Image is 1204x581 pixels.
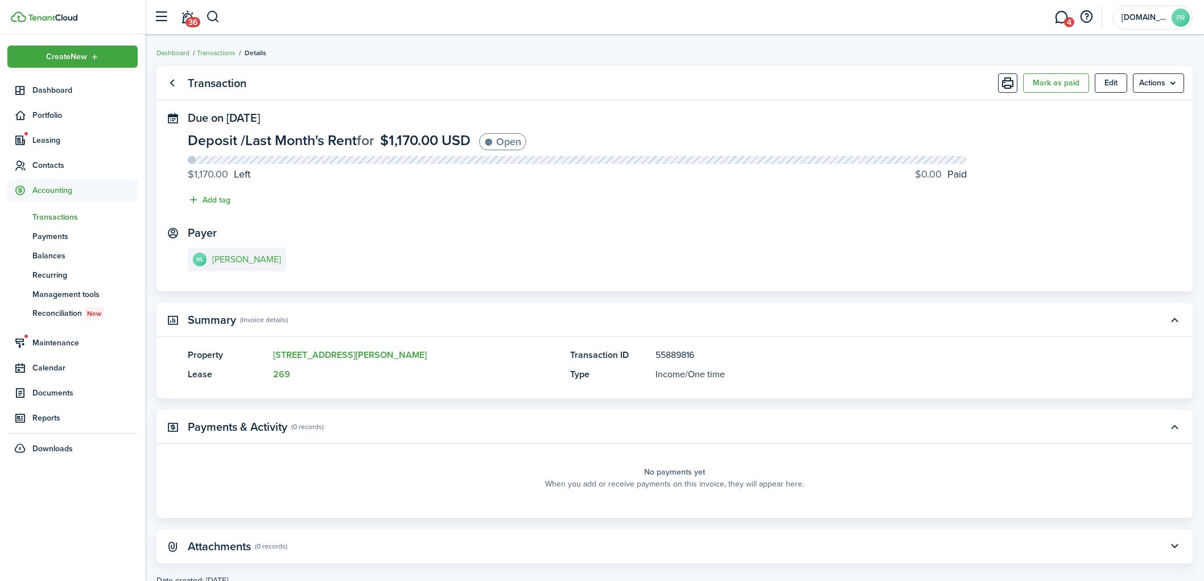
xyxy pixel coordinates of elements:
progress-caption-label: Paid [915,167,967,182]
button: Print [998,73,1017,93]
span: Balances [32,250,138,262]
a: Recurring [7,265,138,285]
span: Maintenance [32,337,138,349]
panel-main-placeholder-description: When you add or receive payments on this invoice, they will appear here. [545,478,804,490]
a: Payments [7,226,138,246]
a: Transactions [197,48,236,58]
span: for [357,130,374,151]
span: Recurring [32,269,138,281]
img: TenantCloud [11,11,26,22]
progress-caption-label: Left [188,167,250,182]
e-details-info-title: [PERSON_NAME] [212,254,281,265]
span: $1,170.00 USD [380,130,471,151]
a: Transactions [7,207,138,226]
panel-main-title: Attachments [188,540,251,553]
panel-main-subtitle: (0 records) [255,541,287,551]
span: Transactions [32,211,138,223]
panel-main-title: Transaction [188,77,246,90]
panel-main-title: Payments & Activity [188,421,287,434]
panel-main-description: 55889816 [655,348,1127,362]
button: Add tag [188,193,230,207]
a: Dashboard [7,79,138,101]
span: New [87,308,101,319]
span: 4 [1064,17,1074,27]
panel-main-body: Toggle accordion [156,348,1193,398]
span: Create New [46,53,87,61]
panel-main-subtitle: (0 records) [291,422,324,432]
panel-main-placeholder-title: No payments yet [644,466,705,478]
a: 269 [273,368,290,381]
a: Notifications [176,3,198,32]
span: Phila.House Real Estate [1121,14,1167,22]
span: Reports [32,412,138,424]
panel-main-subtitle: (Invoice details) [240,315,288,325]
span: Documents [32,387,138,399]
span: Details [245,48,266,58]
button: Mark as paid [1023,73,1089,93]
span: One time [688,368,725,381]
a: ReconciliationNew [7,304,138,323]
span: Leasing [32,134,138,146]
span: Dashboard [32,84,138,96]
span: Contacts [32,159,138,171]
panel-main-title: Payer [188,226,217,240]
a: [STREET_ADDRESS][PERSON_NAME] [273,348,427,361]
panel-main-title: Type [570,368,650,381]
progress-caption-label-value: $1,170.00 [188,167,228,182]
a: Dashboard [156,48,189,58]
span: 36 [185,17,200,27]
span: Income [655,368,685,381]
span: Downloads [32,443,73,455]
span: Management tools [32,289,138,300]
span: Payments [32,230,138,242]
panel-main-title: Property [188,348,267,362]
span: Due on [DATE] [188,109,260,126]
a: Balances [7,246,138,265]
img: TenantCloud [28,14,77,21]
button: Search [206,7,220,27]
button: Open menu [1133,73,1184,93]
span: Deposit / Last Month's Rent [188,130,357,151]
a: Reports [7,407,138,429]
avatar-text: ML [193,253,207,266]
span: Calendar [32,362,138,374]
button: Open sidebar [150,6,172,28]
panel-main-title: Transaction ID [570,348,650,362]
a: Go back [162,73,182,93]
panel-main-title: Lease [188,368,267,381]
button: Toggle accordion [1165,417,1184,436]
button: Open menu [7,46,138,68]
a: ML[PERSON_NAME] [188,248,286,271]
span: Portfolio [32,109,138,121]
a: Management tools [7,285,138,304]
button: Toggle accordion [1165,537,1184,556]
menu-btn: Actions [1133,73,1184,93]
button: Toggle accordion [1165,310,1184,329]
panel-main-description: / [655,368,1127,381]
a: Messaging [1050,3,1072,32]
span: Reconciliation [32,307,138,320]
panel-main-title: Summary [188,314,236,327]
progress-caption-label-value: $0.00 [915,167,942,182]
button: Edit [1095,73,1127,93]
button: Open resource center [1077,7,1096,27]
status: Open [479,133,526,150]
avatar-text: PR [1172,9,1190,27]
panel-main-body: Toggle accordion [156,455,1193,518]
span: Accounting [32,184,138,196]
